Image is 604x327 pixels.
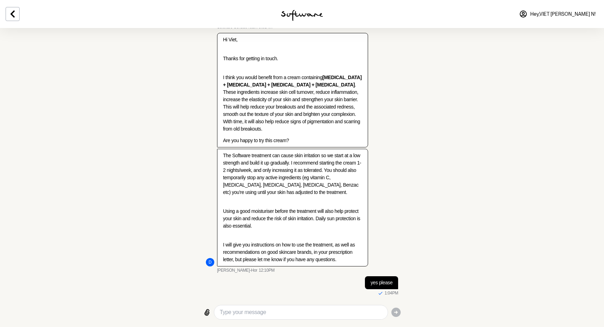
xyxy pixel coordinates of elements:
span: Hey, VIET [PERSON_NAME] N ! [530,11,596,17]
p: The Software treatment can cause skin irritation so we start at a low strength and build it up gr... [223,152,362,196]
div: D [206,258,214,266]
time: 2025-09-15T03:04:16.077Z [384,291,398,296]
a: Hey,VIET [PERSON_NAME] N! [515,6,600,22]
p: Hi Viet, [223,36,362,43]
span: [PERSON_NAME]-Hor [217,268,257,273]
p: Are you happy to try this cream? [223,137,362,144]
p: I think you would benefit from a cream containing . These ingredients increase skin cell turnover... [223,74,362,133]
p: Thanks for getting in touch. [223,55,362,62]
textarea: Type your message [220,308,382,316]
strong: [MEDICAL_DATA] + [MEDICAL_DATA] + [MEDICAL_DATA] + [MEDICAL_DATA] [223,75,362,88]
time: 2025-09-15T02:10:43.467Z [259,268,274,273]
p: yes please [371,279,393,286]
img: software logo [281,10,323,21]
div: Dr. Kirsty Wallace-Hor [206,258,214,266]
p: I will give you instructions on how to use the treatment, as well as recommendations on good skin... [223,241,362,263]
p: Using a good moisturiser before the treatment will also help protect your skin and reduce the ris... [223,208,362,230]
